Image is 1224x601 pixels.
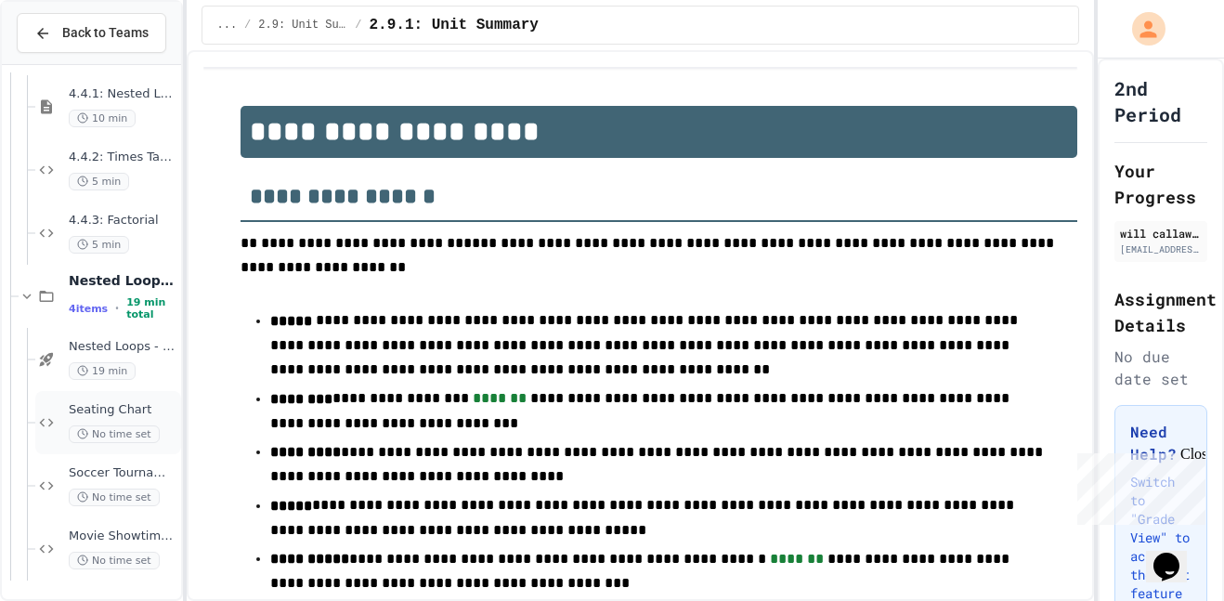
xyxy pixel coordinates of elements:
[69,362,136,380] span: 19 min
[1146,527,1205,582] iframe: chat widget
[62,23,149,43] span: Back to Teams
[69,110,136,127] span: 10 min
[355,18,361,33] span: /
[1114,75,1207,127] h1: 2nd Period
[69,465,177,481] span: Soccer Tournament Schedule
[69,529,177,544] span: Movie Showtimes Table
[1130,421,1191,465] h3: Need Help?
[1113,7,1170,50] div: My Account
[69,150,177,165] span: 4.4.2: Times Table
[69,339,177,355] span: Nested Loops - Quiz
[1114,286,1207,338] h2: Assignment Details
[69,552,160,569] span: No time set
[1114,346,1207,390] div: No due date set
[69,86,177,102] span: 4.4.1: Nested Loops
[69,425,160,443] span: No time set
[69,213,177,229] span: 4.4.3: Factorial
[370,14,539,36] span: 2.9.1: Unit Summary
[69,272,177,289] span: Nested Loop Practice
[1120,225,1202,242] div: will callaway
[7,7,128,118] div: Chat with us now!Close
[69,489,160,506] span: No time set
[1070,446,1205,525] iframe: chat widget
[258,18,347,33] span: 2.9: Unit Summary
[69,173,129,190] span: 5 min
[69,303,108,315] span: 4 items
[115,301,119,316] span: •
[17,13,166,53] button: Back to Teams
[217,18,238,33] span: ...
[126,296,176,320] span: 19 min total
[69,402,177,418] span: Seating Chart
[1114,158,1207,210] h2: Your Progress
[1120,242,1202,256] div: [EMAIL_ADDRESS][DOMAIN_NAME]
[69,236,129,254] span: 5 min
[244,18,251,33] span: /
